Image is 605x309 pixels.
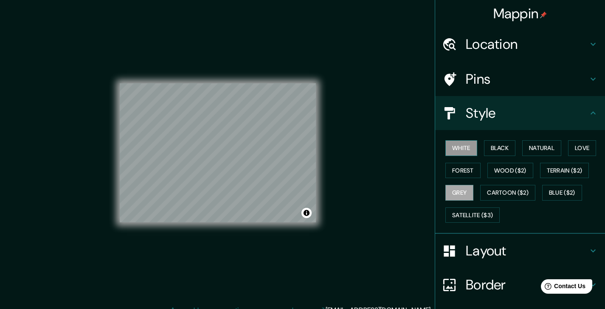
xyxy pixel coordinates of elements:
button: White [445,140,477,156]
h4: Pins [466,71,588,88]
img: pin-icon.png [540,11,547,18]
div: Pins [435,62,605,96]
button: Black [484,140,516,156]
div: Style [435,96,605,130]
button: Cartoon ($2) [480,185,535,201]
canvas: Map [120,83,316,222]
iframe: Help widget launcher [529,276,596,300]
h4: Location [466,36,588,53]
h4: Border [466,276,588,293]
button: Blue ($2) [542,185,582,201]
h4: Layout [466,242,588,259]
div: Border [435,268,605,302]
button: Terrain ($2) [540,163,589,179]
button: Grey [445,185,473,201]
button: Love [568,140,596,156]
div: Location [435,27,605,61]
h4: Style [466,105,588,122]
button: Forest [445,163,481,179]
div: Layout [435,234,605,268]
h4: Mappin [493,5,547,22]
button: Wood ($2) [487,163,533,179]
button: Natural [522,140,561,156]
button: Toggle attribution [301,208,312,218]
button: Satellite ($3) [445,207,500,223]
